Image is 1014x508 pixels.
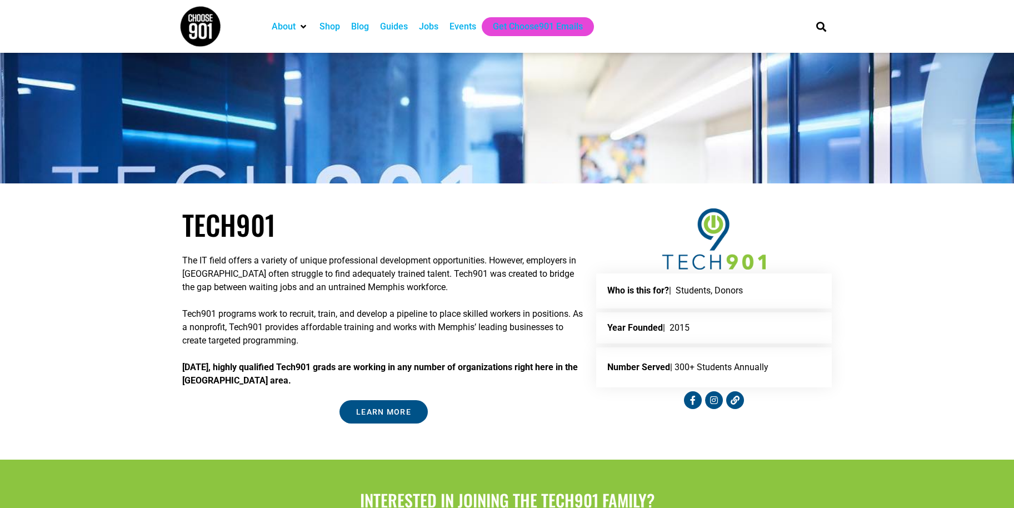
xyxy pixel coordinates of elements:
[607,358,821,376] p: | 300+ Students Annually
[607,362,670,372] strong: Number Served
[812,17,830,36] div: Search
[272,20,296,33] a: About
[607,285,821,297] p: | Students, Donors
[449,20,476,33] a: Events
[351,20,369,33] a: Blog
[607,285,669,296] strong: Who is this for?
[607,322,663,333] strong: Year Founded
[339,400,428,424] a: Learn More
[419,20,438,33] a: Jobs
[182,362,578,386] strong: [DATE], highly qualified Tech901 grads are working in any number of organizations right here in t...
[266,17,797,36] nav: Main nav
[182,307,586,347] p: Tech901 programs work to recruit, train, and develop a pipeline to place skilled workers in posit...
[266,17,314,36] div: About
[182,205,276,245] a: Tech901
[319,20,340,33] a: Shop
[356,408,411,416] span: Learn More
[182,254,586,294] p: The IT field offers a variety of unique professional development opportunities. However, employer...
[493,20,583,33] a: Get Choose901 Emails
[380,20,408,33] a: Guides
[607,323,821,332] p: | 2015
